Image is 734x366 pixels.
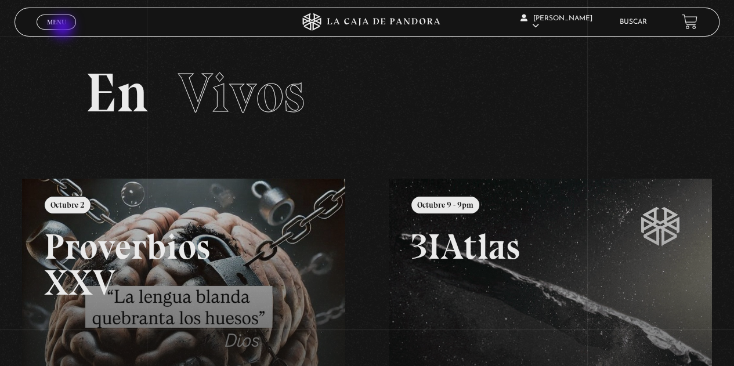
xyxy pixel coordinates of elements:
span: Cerrar [43,28,70,36]
span: Menu [47,19,66,26]
span: [PERSON_NAME] [520,15,592,30]
a: View your shopping cart [682,14,697,30]
a: Buscar [620,19,647,26]
span: Vivos [178,60,305,126]
h2: En [85,66,649,121]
